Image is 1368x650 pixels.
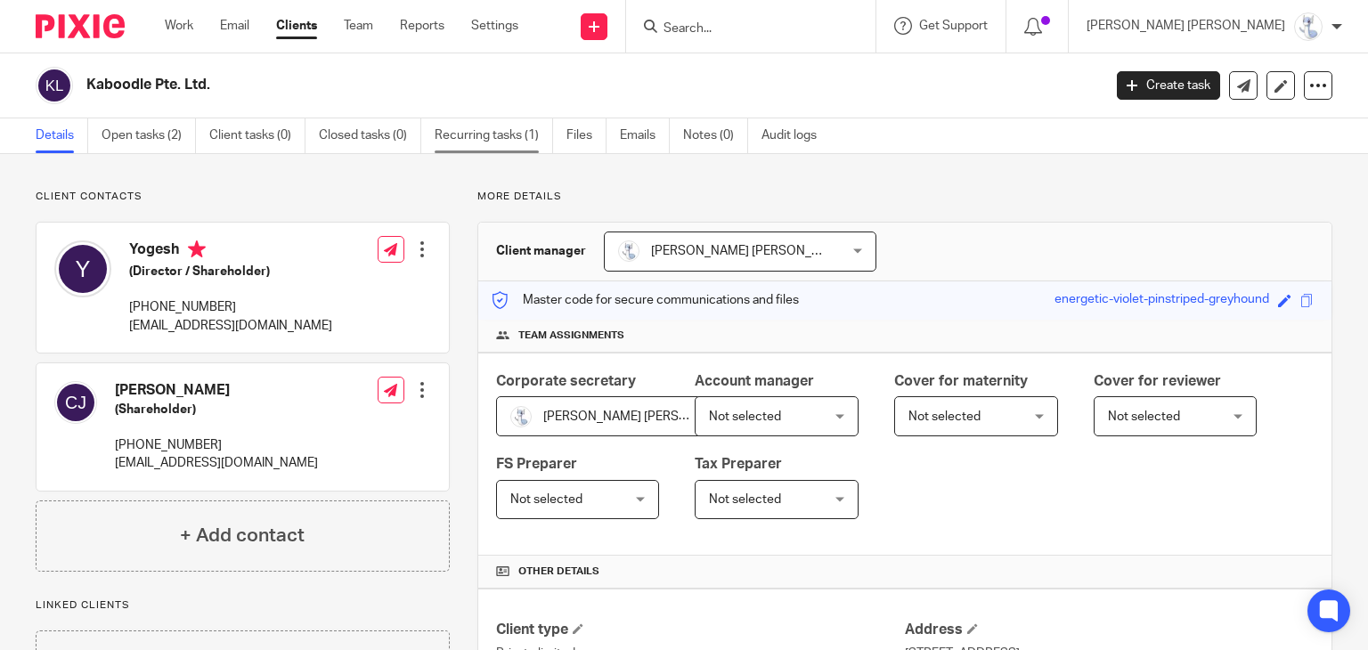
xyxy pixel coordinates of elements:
span: Cover for reviewer [1094,374,1221,388]
a: Notes (0) [683,118,748,153]
img: Pixie [36,14,125,38]
h4: Address [905,621,1314,639]
span: [PERSON_NAME] [PERSON_NAME] [651,245,850,257]
p: Linked clients [36,598,450,613]
img: images.jfif [1294,12,1323,41]
a: Details [36,118,88,153]
span: FS Preparer [496,457,577,471]
a: Audit logs [761,118,830,153]
span: Team assignments [518,329,624,343]
i: Primary [188,240,206,258]
span: Not selected [1108,410,1180,423]
a: Emails [620,118,670,153]
h4: + Add contact [180,522,305,549]
a: Settings [471,17,518,35]
span: Cover for maternity [894,374,1028,388]
p: Master code for secure communications and files [492,291,799,309]
h5: (Shareholder) [115,401,318,418]
img: svg%3E [54,381,97,424]
img: svg%3E [36,67,73,104]
span: Not selected [709,410,781,423]
span: Get Support [919,20,988,32]
div: energetic-violet-pinstriped-greyhound [1054,290,1269,311]
span: [PERSON_NAME] [PERSON_NAME] [543,410,742,423]
p: [EMAIL_ADDRESS][DOMAIN_NAME] [115,454,318,472]
a: Recurring tasks (1) [435,118,553,153]
span: Not selected [908,410,981,423]
span: Not selected [709,493,781,506]
a: Create task [1117,71,1220,100]
h5: (Director / Shareholder) [129,263,332,280]
a: Team [344,17,373,35]
a: Closed tasks (0) [319,118,421,153]
p: [PHONE_NUMBER] [115,436,318,454]
a: Email [220,17,249,35]
a: Client tasks (0) [209,118,305,153]
span: Other details [518,565,599,579]
a: Work [165,17,193,35]
p: More details [477,190,1332,204]
p: Client contacts [36,190,450,204]
img: images.jfif [510,406,532,427]
span: Tax Preparer [695,457,782,471]
span: Not selected [510,493,582,506]
a: Files [566,118,607,153]
span: Corporate secretary [496,374,636,388]
p: [PHONE_NUMBER] [129,298,332,316]
h4: Client type [496,621,905,639]
h4: Yogesh [129,240,332,263]
a: Reports [400,17,444,35]
a: Open tasks (2) [102,118,196,153]
img: svg%3E [54,240,111,297]
img: images.jfif [618,240,639,262]
p: [EMAIL_ADDRESS][DOMAIN_NAME] [129,317,332,335]
h2: Kaboodle Pte. Ltd. [86,76,890,94]
input: Search [662,21,822,37]
h4: [PERSON_NAME] [115,381,318,400]
a: Clients [276,17,317,35]
p: [PERSON_NAME] [PERSON_NAME] [1087,17,1285,35]
h3: Client manager [496,242,586,260]
span: Account manager [695,374,814,388]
